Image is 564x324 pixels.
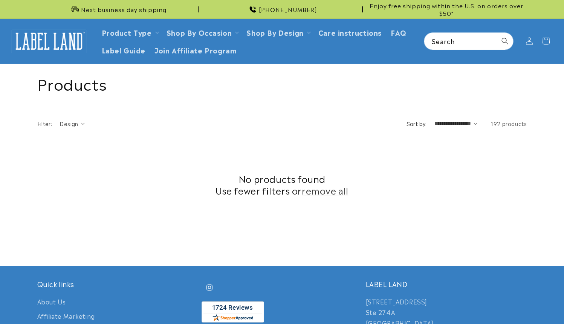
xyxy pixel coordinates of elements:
h2: Filter: [37,120,52,128]
img: Label Land [11,29,87,53]
button: Search [497,33,513,49]
a: remove all [302,184,348,196]
a: Care instructions [314,23,386,41]
h2: No products found Use fewer filters or [37,173,527,196]
a: FAQ [386,23,411,41]
span: Join Affiliate Program [154,46,237,54]
a: Join Affiliate Program [150,41,241,59]
a: Label Land [9,27,90,56]
span: Label Guide [102,46,146,54]
h2: LABEL LAND [366,280,527,288]
span: Shop By Occasion [167,28,232,37]
summary: Shop By Design [242,23,313,41]
span: FAQ [391,28,407,37]
a: Label Guide [97,41,150,59]
img: Customer Reviews [202,301,264,322]
a: About Us [37,296,66,309]
span: [PHONE_NUMBER] [259,6,317,13]
span: Enjoy free shipping within the U.S. on orders over $50* [366,2,527,17]
a: Affiliate Marketing [37,309,95,323]
summary: Design (0 selected) [60,120,85,128]
span: Next business day shipping [81,6,167,13]
label: Sort by: [407,120,427,127]
summary: Shop By Occasion [162,23,242,41]
iframe: Gorgias Floating Chat [406,289,556,316]
span: 192 products [491,120,527,127]
span: Design [60,120,78,127]
summary: Product Type [97,23,162,41]
a: Shop By Design [246,27,303,37]
h2: Quick links [37,280,199,288]
a: Product Type [102,27,152,37]
h1: Products [37,73,527,93]
span: Care instructions [318,28,382,37]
